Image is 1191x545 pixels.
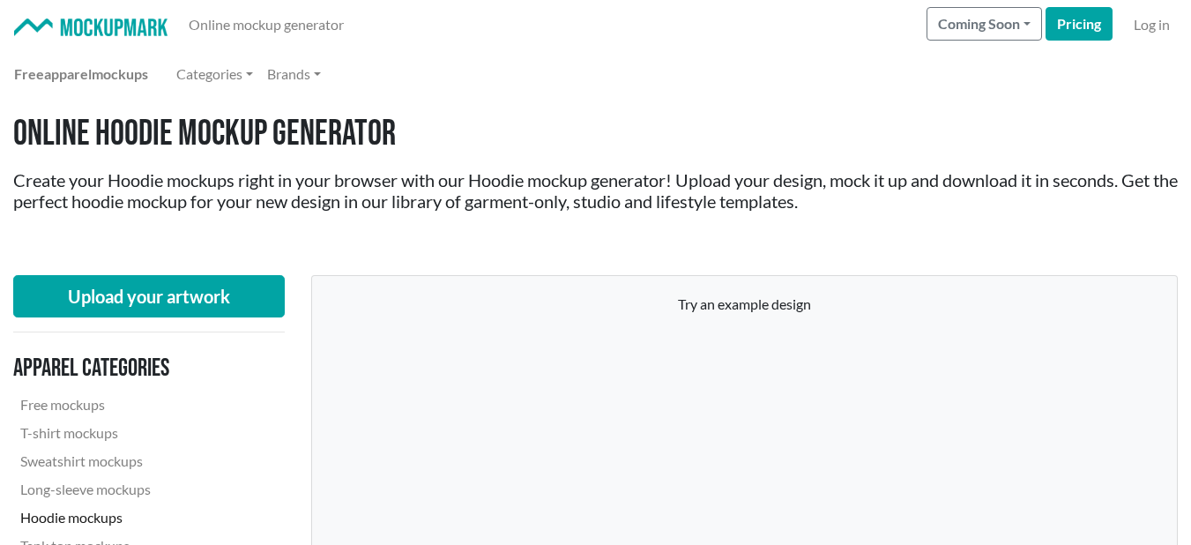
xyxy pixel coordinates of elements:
h1: Online Hoodie Mockup Generator [13,113,1178,155]
h2: Create your Hoodie mockups right in your browser with our Hoodie mockup generator! Upload your de... [13,169,1178,212]
a: Online mockup generator [182,7,351,42]
h3: Apparel categories [13,354,253,384]
a: Sweatshirt mockups [13,447,253,475]
a: Free mockups [13,391,253,419]
a: Long-sleeve mockups [13,475,253,504]
img: Mockup Mark [14,19,167,37]
span: apparel [44,65,92,82]
a: T-shirt mockups [13,419,253,447]
a: Brands [260,56,328,92]
a: Hoodie mockups [13,504,253,532]
a: Categories [169,56,260,92]
p: Try an example design [330,294,1159,315]
a: Log in [1127,7,1177,42]
a: Freeapparelmockups [7,56,155,92]
button: Coming Soon [927,7,1042,41]
button: Upload your artwork [13,275,285,317]
a: Pricing [1046,7,1113,41]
